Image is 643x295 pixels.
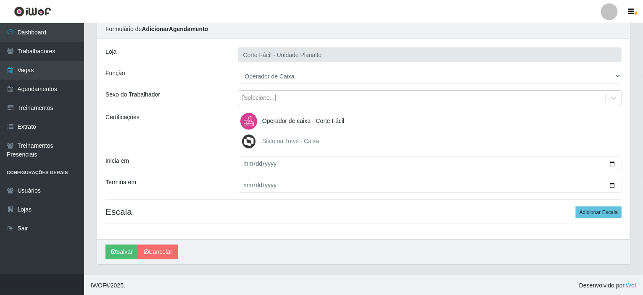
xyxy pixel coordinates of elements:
[105,47,116,56] label: Loja
[105,157,129,165] label: Inicia em
[238,157,622,171] input: 00/00/0000
[262,117,344,124] span: Operador de caixa - Corte Fácil
[625,282,636,289] a: iWof
[238,178,622,193] input: 00/00/0000
[242,94,277,103] div: [Selecione...]
[105,245,138,259] button: Salvar
[105,206,622,217] h4: Escala
[97,20,630,39] div: Formulário de
[262,138,319,144] span: Sistema Totvs - Caixa
[142,26,208,32] strong: Adicionar Agendamento
[14,6,51,17] img: CoreUI Logo
[91,282,106,289] span: IWOF
[240,133,261,150] img: Sistema Totvs - Caixa
[138,245,178,259] a: Cancelar
[105,69,125,78] label: Função
[576,206,622,218] button: Adicionar Escala
[105,113,140,122] label: Certificações
[240,113,261,130] img: Operador de caixa - Corte Fácil
[105,178,136,187] label: Termina em
[91,281,125,290] span: © 2025 .
[105,90,160,99] label: Sexo do Trabalhador
[579,281,636,290] span: Desenvolvido por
